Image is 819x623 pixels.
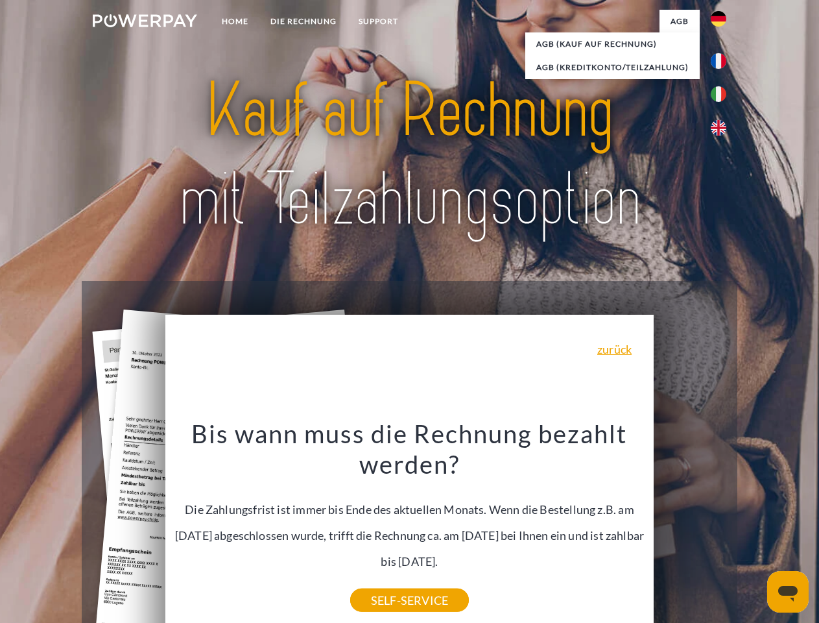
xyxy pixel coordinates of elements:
[259,10,348,33] a: DIE RECHNUNG
[711,86,726,102] img: it
[173,418,647,600] div: Die Zahlungsfrist ist immer bis Ende des aktuellen Monats. Wenn die Bestellung z.B. am [DATE] abg...
[211,10,259,33] a: Home
[711,120,726,136] img: en
[525,56,700,79] a: AGB (Kreditkonto/Teilzahlung)
[711,11,726,27] img: de
[173,418,647,480] h3: Bis wann muss die Rechnung bezahlt werden?
[350,589,469,612] a: SELF-SERVICE
[767,571,809,613] iframe: Schaltfläche zum Öffnen des Messaging-Fensters
[525,32,700,56] a: AGB (Kauf auf Rechnung)
[597,343,632,355] a: zurück
[124,62,695,249] img: title-powerpay_de.svg
[348,10,409,33] a: SUPPORT
[93,14,197,27] img: logo-powerpay-white.svg
[659,10,700,33] a: agb
[711,53,726,69] img: fr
